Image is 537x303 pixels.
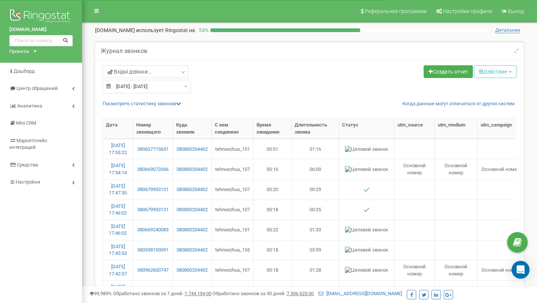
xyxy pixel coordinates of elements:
[9,35,73,46] input: Поиск по номеру
[176,206,208,213] a: 380800204402
[136,27,195,33] span: использует Ringostat на
[254,200,292,220] td: 00:18
[133,119,173,139] th: Номер звонящего
[212,280,254,300] td: tehnoezhua_155
[292,200,339,220] td: 00:25
[9,48,29,55] div: Проекты
[435,119,478,139] th: utm_medium
[109,183,127,196] a: [DATE] 17:47:30
[478,260,524,280] td: Основной номер
[17,103,42,109] span: Аналитика
[395,260,434,280] td: Основной номер
[424,65,473,78] a: Создать отчет
[364,187,370,193] img: Отвечен
[474,65,516,78] button: Действие
[292,159,339,179] td: 06:00
[478,159,524,179] td: Основной номер
[136,186,169,193] a: 380679933131
[16,85,58,91] span: Центр обращений
[254,280,292,300] td: 00:26
[345,166,388,173] img: Целевой звонок
[173,119,212,139] th: Куда звонили
[136,166,169,173] a: 380669072066
[292,280,339,300] td: 01:21
[254,260,292,280] td: 00:18
[136,206,169,213] a: 380679933131
[364,207,370,213] img: Отвечен
[9,26,73,33] a: [DOMAIN_NAME]
[136,146,169,153] a: 380637715631
[345,267,388,274] img: Целевой звонок
[113,291,211,296] span: Обработано звонков за 7 дней :
[212,220,254,240] td: tehnoezhua_151
[109,244,127,256] a: [DATE] 17:45:53
[136,247,169,254] a: 380938100091
[365,8,427,14] span: Реферальная программа
[395,119,434,139] th: utm_source
[213,291,314,296] span: Обработано звонков за 30 дней :
[109,224,127,236] a: [DATE] 17:46:02
[339,119,395,139] th: Статус
[345,146,388,153] img: Целевой звонок
[395,159,434,179] td: Основной номер
[287,291,314,296] u: 7 596 625,00
[345,247,388,254] img: Целевой звонок
[292,119,339,139] th: Длительность звонка
[109,163,127,175] a: [DATE] 17:54:14
[136,227,169,234] a: 380669240083
[107,68,152,75] span: Вхідні дзвінки...
[101,48,147,54] h5: Журнал звонков
[212,240,254,260] td: tehnoezhua_155
[103,65,188,78] a: Вхідні дзвінки...
[212,159,254,179] td: tehnoezhua_107
[176,247,208,254] a: 380800204402
[402,100,515,107] a: Когда данные могут отличаться от других систем
[212,260,254,280] td: tehnoezhua_107
[95,26,195,34] p: [DOMAIN_NAME]
[89,291,112,296] span: 99,989%
[478,119,524,139] th: utm_campaign
[254,240,292,260] td: 00:18
[136,267,169,274] a: 380962600747
[508,8,524,14] span: Выход
[176,227,208,234] a: 380800204402
[292,220,339,240] td: 01:33
[109,264,127,277] a: [DATE] 17:42:37
[13,68,35,74] span: Дашборд
[212,139,254,159] td: tehnoezhua_151
[292,240,339,260] td: 03:59
[17,162,38,168] span: Средства
[345,227,388,234] img: Целевой звонок
[292,179,339,200] td: 00:29
[109,143,127,155] a: [DATE] 17:55:22
[212,179,254,200] td: tehnoezhua_107
[176,267,208,274] a: 380800204402
[292,139,339,159] td: 01:16
[435,260,478,280] td: Основной номер
[292,260,339,280] td: 01:28
[16,179,40,185] span: Настройки
[254,119,292,139] th: Время ожидания
[103,119,133,139] th: Дата
[195,26,210,34] p: 54 %
[495,27,520,33] span: Детальнее
[212,200,254,220] td: tehnoezhua_107
[254,220,292,240] td: 00:22
[103,101,181,106] a: Посмотреть cтатистику звонков
[254,159,292,179] td: 00:16
[9,7,73,26] img: Ringostat logo
[443,8,492,14] span: Настройки профиля
[109,284,127,297] a: [DATE] 17:33:59
[9,138,47,150] span: Маркетплейс интеграций
[254,179,292,200] td: 00:20
[318,291,402,296] a: [EMAIL_ADDRESS][DOMAIN_NAME]
[176,146,208,153] a: 380800204402
[176,166,208,173] a: 380800204402
[435,159,478,179] td: Основной номер
[185,291,211,296] u: 1 744 194,00
[16,120,36,126] span: Mini CRM
[512,261,530,279] div: Open Intercom Messenger
[176,186,208,193] a: 380800204402
[212,119,254,139] th: С кем соединено
[109,203,127,216] a: [DATE] 17:46:02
